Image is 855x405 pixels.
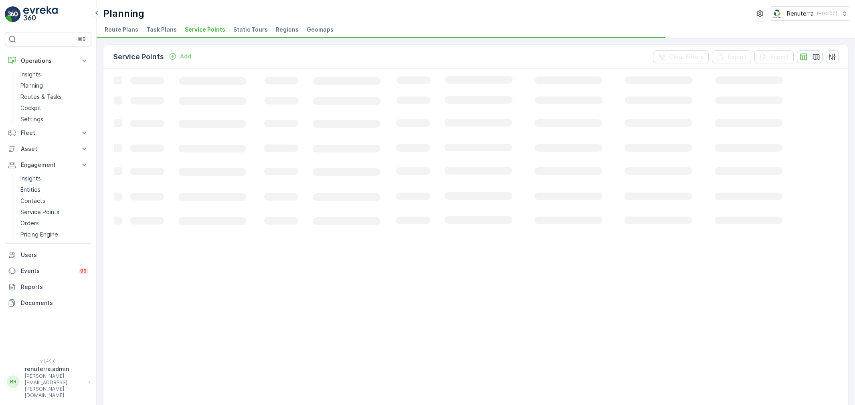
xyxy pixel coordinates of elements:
button: RRrenuterra.admin[PERSON_NAME][EMAIL_ADDRESS][PERSON_NAME][DOMAIN_NAME] [5,365,91,399]
a: Documents [5,295,91,311]
p: Pricing Engine [20,231,58,239]
p: Fleet [21,129,75,137]
div: RR [7,375,20,388]
p: Insights [20,70,41,78]
img: logo [5,6,21,22]
a: Insights [17,173,91,184]
p: Contacts [20,197,45,205]
p: Routes & Tasks [20,93,62,101]
p: Add [180,52,191,60]
p: Events [21,267,74,275]
p: Export [728,53,746,61]
img: logo_light-DOdMpM7g.png [23,6,58,22]
a: Pricing Engine [17,229,91,240]
button: Renuterra(+04:00) [771,6,849,21]
button: Asset [5,141,91,157]
p: Reports [21,283,88,291]
a: Entities [17,184,91,195]
p: Users [21,251,88,259]
p: renuterra.admin [25,365,85,373]
p: ⌘B [78,36,86,42]
a: Planning [17,80,91,91]
a: Cockpit [17,102,91,114]
p: Renuterra [787,10,814,18]
p: Service Points [20,208,59,216]
p: Service Points [113,51,164,62]
p: Operations [21,57,75,65]
a: Events99 [5,263,91,279]
a: Contacts [17,195,91,207]
button: Clear Filters [653,50,709,63]
span: Service Points [185,26,225,34]
p: Planning [20,82,43,90]
p: Orders [20,219,39,227]
a: Users [5,247,91,263]
p: Documents [21,299,88,307]
span: Route Plans [105,26,138,34]
img: Screenshot_2024-07-26_at_13.33.01.png [771,9,784,18]
p: Cockpit [20,104,41,112]
a: Insights [17,69,91,80]
p: Asset [21,145,75,153]
p: 99 [80,268,87,274]
span: v 1.49.0 [5,359,91,363]
a: Orders [17,218,91,229]
span: Geomaps [307,26,334,34]
button: Import [754,50,794,63]
button: Add [166,52,194,61]
button: Engagement [5,157,91,173]
a: Settings [17,114,91,125]
p: Clear Filters [669,53,704,61]
a: Service Points [17,207,91,218]
p: Import [770,53,789,61]
p: [PERSON_NAME][EMAIL_ADDRESS][PERSON_NAME][DOMAIN_NAME] [25,373,85,399]
p: Planning [103,7,144,20]
button: Export [712,50,751,63]
a: Routes & Tasks [17,91,91,102]
a: Reports [5,279,91,295]
button: Operations [5,53,91,69]
span: Static Tours [233,26,268,34]
p: Entities [20,186,40,194]
span: Task Plans [146,26,177,34]
p: ( +04:00 ) [817,10,837,17]
p: Engagement [21,161,75,169]
span: Regions [276,26,299,34]
button: Fleet [5,125,91,141]
p: Insights [20,174,41,182]
p: Settings [20,115,43,123]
